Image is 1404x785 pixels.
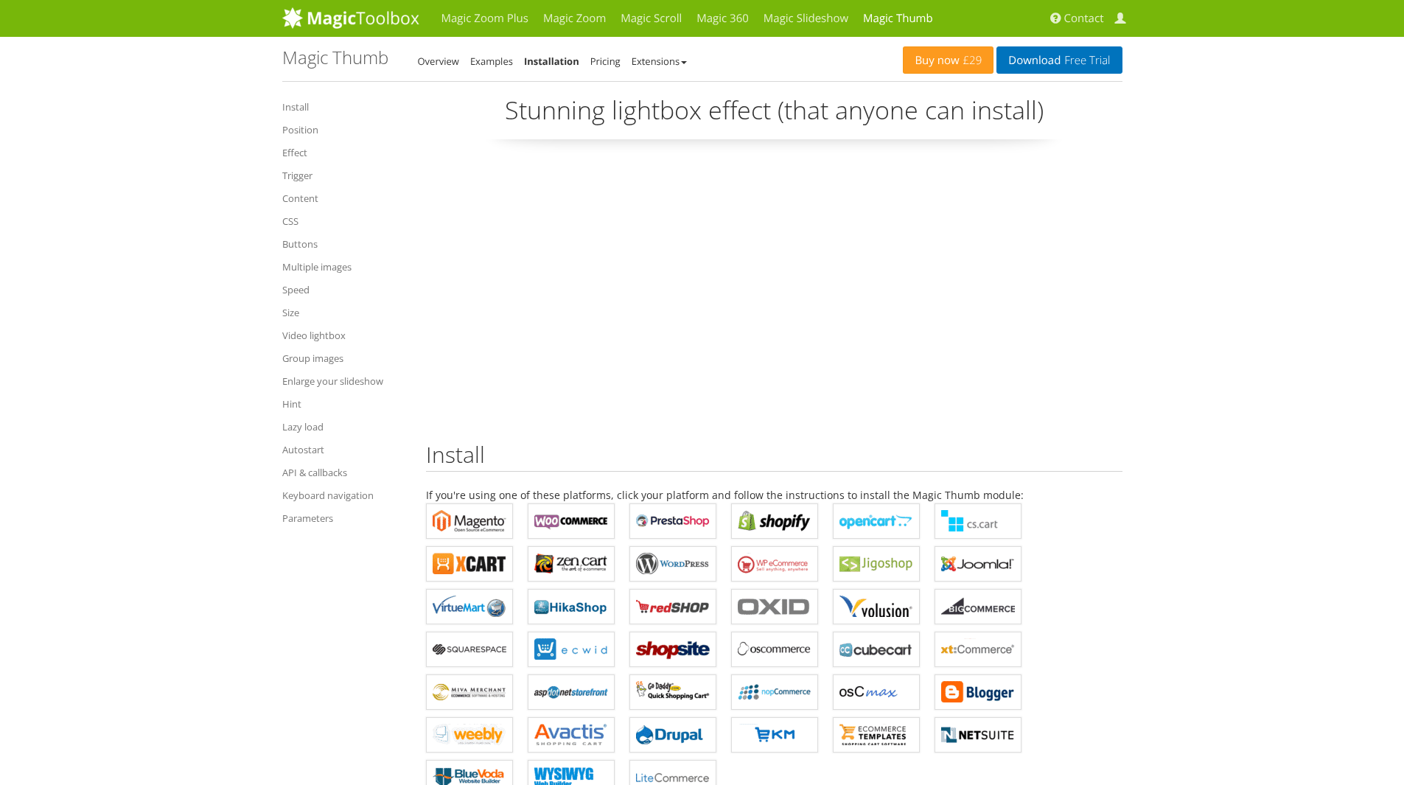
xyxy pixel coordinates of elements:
a: Trigger [282,167,404,184]
b: Magic Thumb for CS-Cart [941,510,1015,532]
b: Magic Thumb for Zen Cart [534,553,608,575]
b: Magic Thumb for ECWID [534,638,608,660]
a: Magic Thumb for VirtueMart [426,589,513,624]
a: Magic Thumb for osCommerce [731,632,818,667]
a: Magic Thumb for Magento [426,503,513,539]
a: Pricing [590,55,621,68]
h2: Install [426,442,1122,472]
a: Magic Thumb for EKM [731,717,818,753]
b: Magic Thumb for VirtueMart [433,596,506,618]
b: Magic Thumb for Weebly [433,724,506,746]
a: Magic Thumb for Weebly [426,717,513,753]
a: DownloadFree Trial [996,46,1122,74]
b: Magic Thumb for Avactis [534,724,608,746]
p: Stunning lightbox effect (that anyone can install) [426,93,1122,139]
b: Magic Thumb for PrestaShop [636,510,710,532]
a: Magic Thumb for Jigoshop [833,546,920,582]
a: Magic Thumb for WooCommerce [528,503,615,539]
b: Magic Thumb for xt:Commerce [941,638,1015,660]
a: Speed [282,281,404,299]
b: Magic Thumb for Shopify [738,510,811,532]
a: Size [282,304,404,321]
a: Magic Thumb for WordPress [629,546,716,582]
a: API & callbacks [282,464,404,481]
a: CSS [282,212,404,230]
a: Magic Thumb for osCMax [833,674,920,710]
a: Magic Thumb for Blogger [935,674,1021,710]
a: Magic Thumb for AspDotNetStorefront [528,674,615,710]
a: Install [282,98,404,116]
a: Magic Thumb for ShopSite [629,632,716,667]
a: Magic Thumb for Zen Cart [528,546,615,582]
b: Magic Thumb for Blogger [941,681,1015,703]
a: Examples [470,55,513,68]
b: Magic Thumb for WP e-Commerce [738,553,811,575]
b: Magic Thumb for GoDaddy Shopping Cart [636,681,710,703]
a: Group images [282,349,404,367]
a: Magic Thumb for GoDaddy Shopping Cart [629,674,716,710]
a: Keyboard navigation [282,486,404,504]
a: Magic Thumb for CS-Cart [935,503,1021,539]
a: Magic Thumb for Volusion [833,589,920,624]
b: Magic Thumb for X-Cart [433,553,506,575]
a: Extensions [632,55,687,68]
a: Magic Thumb for Drupal [629,717,716,753]
b: Magic Thumb for Drupal [636,724,710,746]
span: Free Trial [1061,55,1110,66]
a: Position [282,121,404,139]
b: Magic Thumb for WordPress [636,553,710,575]
a: Magic Thumb for Shopify [731,503,818,539]
a: Multiple images [282,258,404,276]
img: MagicToolbox.com - Image tools for your website [282,7,419,29]
a: Video lightbox [282,327,404,344]
a: Magic Thumb for Joomla [935,546,1021,582]
a: Content [282,189,404,207]
a: Buy now£29 [903,46,993,74]
a: Magic Thumb for nopCommerce [731,674,818,710]
b: Magic Thumb for Joomla [941,553,1015,575]
b: Magic Thumb for Squarespace [433,638,506,660]
b: Magic Thumb for Magento [433,510,506,532]
b: Magic Thumb for osCommerce [738,638,811,660]
a: Magic Thumb for ECWID [528,632,615,667]
a: Lazy load [282,418,404,436]
a: Magic Thumb for OXID [731,589,818,624]
a: Magic Thumb for CubeCart [833,632,920,667]
a: Magic Thumb for PrestaShop [629,503,716,539]
span: Contact [1064,11,1104,26]
b: Magic Thumb for AspDotNetStorefront [534,681,608,703]
a: Effect [282,144,404,161]
a: Hint [282,395,404,413]
a: Parameters [282,509,404,527]
a: Overview [418,55,459,68]
span: £29 [960,55,982,66]
b: Magic Thumb for NetSuite [941,724,1015,746]
b: Magic Thumb for osCMax [839,681,913,703]
a: Buttons [282,235,404,253]
b: Magic Thumb for OpenCart [839,510,913,532]
b: Magic Thumb for redSHOP [636,596,710,618]
b: Magic Thumb for nopCommerce [738,681,811,703]
b: Magic Thumb for Jigoshop [839,553,913,575]
b: Magic Thumb for EKM [738,724,811,746]
b: Magic Thumb for Miva Merchant [433,681,506,703]
b: Magic Thumb for Bigcommerce [941,596,1015,618]
a: Magic Thumb for Bigcommerce [935,589,1021,624]
a: Installation [524,55,579,68]
a: Magic Thumb for NetSuite [935,717,1021,753]
b: Magic Thumb for WooCommerce [534,510,608,532]
b: Magic Thumb for ecommerce Templates [839,724,913,746]
h1: Magic Thumb [282,48,388,67]
b: Magic Thumb for HikaShop [534,596,608,618]
a: Magic Thumb for HikaShop [528,589,615,624]
a: Magic Thumb for WP e-Commerce [731,546,818,582]
a: Magic Thumb for Squarespace [426,632,513,667]
a: Magic Thumb for X-Cart [426,546,513,582]
a: Magic Thumb for OpenCart [833,503,920,539]
b: Magic Thumb for CubeCart [839,638,913,660]
b: Magic Thumb for ShopSite [636,638,710,660]
a: Magic Thumb for ecommerce Templates [833,717,920,753]
a: Magic Thumb for xt:Commerce [935,632,1021,667]
b: Magic Thumb for Volusion [839,596,913,618]
a: Enlarge your slideshow [282,372,404,390]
